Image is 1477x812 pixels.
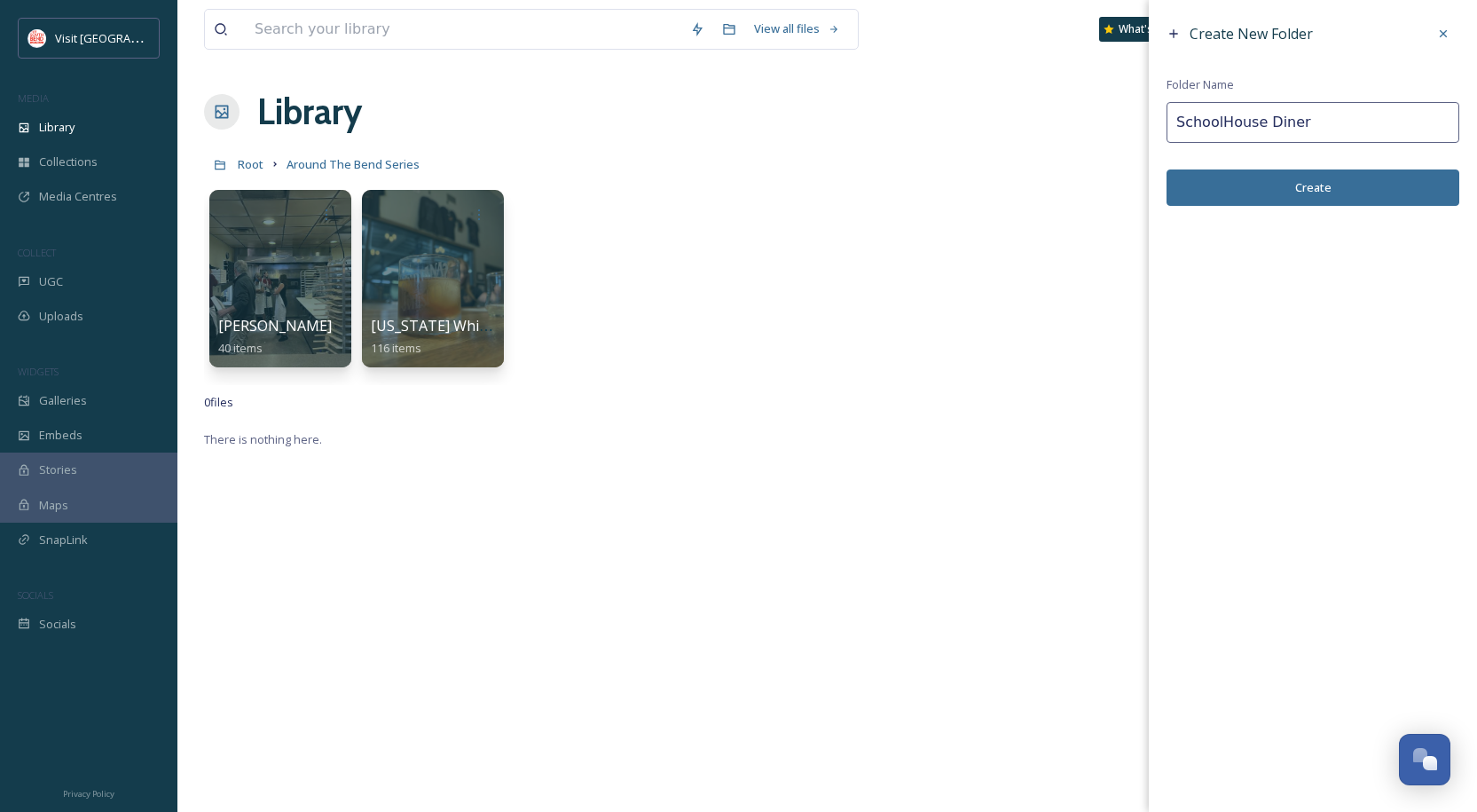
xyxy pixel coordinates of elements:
[39,461,77,478] span: Stories
[371,318,509,356] a: [US_STATE] Whiskey116 items
[238,156,263,172] span: Root
[246,10,681,49] input: Search your library
[63,782,114,803] a: Privacy Policy
[287,156,420,172] span: Around The Bend Series
[39,154,98,170] span: Collections
[257,85,362,138] a: Library
[39,497,68,514] span: Maps
[39,427,82,444] span: Embeds
[371,340,421,356] span: 116 items
[1190,24,1313,43] span: Create New Folder
[371,316,509,335] span: [US_STATE] Whiskey
[287,154,420,175] a: Around The Bend Series
[1167,102,1459,143] input: Name
[204,394,233,411] span: 0 file s
[55,29,192,46] span: Visit [GEOGRAPHIC_DATA]
[204,431,322,447] span: There is nothing here.
[39,308,83,325] span: Uploads
[218,340,263,356] span: 40 items
[1399,734,1450,785] button: Open Chat
[18,365,59,378] span: WIDGETS
[39,532,88,548] span: SnapLink
[39,273,63,290] span: UGC
[63,788,114,800] span: Privacy Policy
[18,588,53,602] span: SOCIALS
[39,392,87,409] span: Galleries
[1167,169,1459,206] button: Create
[39,119,75,136] span: Library
[18,91,49,105] span: MEDIA
[39,616,76,633] span: Socials
[1167,76,1234,93] span: Folder Name
[28,29,46,47] img: vsbm-stackedMISH_CMYKlogo2017.jpg
[238,154,263,175] a: Root
[18,246,56,259] span: COLLECT
[218,316,332,335] span: [PERSON_NAME]
[745,12,849,46] a: View all files
[218,318,332,356] a: [PERSON_NAME]40 items
[1099,17,1188,42] a: What's New
[39,188,117,205] span: Media Centres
